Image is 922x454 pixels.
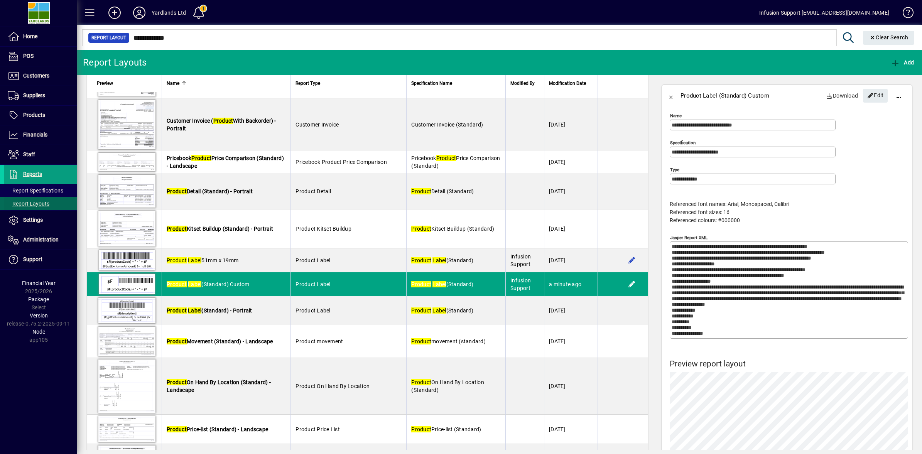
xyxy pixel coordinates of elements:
[167,257,238,263] span: 51mm x 19mm
[826,89,858,102] span: Download
[411,257,431,263] em: Product
[670,217,740,223] span: Referenced colours: #000000
[759,7,889,19] div: Infusion Support [EMAIL_ADDRESS][DOMAIN_NAME]
[23,53,34,59] span: POS
[662,86,681,105] button: Back
[296,79,320,88] span: Report Type
[23,132,47,138] span: Financials
[167,79,286,88] div: Name
[28,296,49,302] span: Package
[411,226,494,232] span: Kitset Buildup (Standard)
[167,338,273,344] span: Movement (Standard) - Landscape
[167,118,276,132] span: Customer Invoice ( With Backorder) - Portrait
[626,254,638,267] button: Edit
[8,187,63,194] span: Report Specifications
[23,33,37,39] span: Home
[411,338,486,344] span: movement (standard)
[127,6,152,20] button: Profile
[167,281,187,287] em: Product
[4,106,77,125] a: Products
[890,86,908,105] button: More options
[670,140,696,145] mat-label: Specification
[97,79,113,88] span: Preview
[670,235,708,240] mat-label: Jasper Report XML
[102,6,127,20] button: Add
[296,159,387,165] span: Pricebook Product Price Comparison
[23,112,45,118] span: Products
[411,155,500,169] span: Pricebook Price Comparison (Standard)
[296,79,402,88] div: Report Type
[167,426,268,432] span: Price-list (Standard) - Landscape
[411,426,481,432] span: Price-list (Standard)
[167,379,187,385] em: Product
[432,257,446,263] em: Label
[188,307,201,314] em: Label
[167,155,284,169] span: Pricebook Price Comparison (Standard) - Landscape
[4,86,77,105] a: Suppliers
[544,151,598,173] td: [DATE]
[670,201,789,207] span: Referenced font names: Arial, Monospaced, Calibri
[213,118,233,124] em: Product
[4,125,77,145] a: Financials
[4,250,77,269] a: Support
[4,197,77,210] a: Report Layouts
[670,359,908,369] h4: Preview report layout
[889,56,916,69] button: Add
[411,379,431,385] em: Product
[167,188,253,194] span: Detail (Standard) - Portrait
[544,173,598,209] td: [DATE]
[670,113,682,118] mat-label: Name
[891,59,914,66] span: Add
[544,248,598,272] td: [DATE]
[411,79,501,88] div: Specification Name
[4,184,77,197] a: Report Specifications
[411,281,431,287] em: Product
[83,56,147,69] div: Report Layouts
[432,307,446,314] em: Label
[152,7,186,19] div: Yardlands Ltd
[670,209,729,215] span: Referenced font sizes: 16
[544,296,598,325] td: [DATE]
[23,92,45,98] span: Suppliers
[296,426,340,432] span: Product Price List
[22,280,56,286] span: Financial Year
[167,338,187,344] em: Product
[411,307,431,314] em: Product
[91,34,126,42] span: Report Layout
[411,307,473,314] span: (Standard)
[411,379,484,393] span: On Hand By Location (Standard)
[544,98,598,151] td: [DATE]
[4,47,77,66] a: POS
[411,281,473,287] span: (Standard)
[544,325,598,358] td: [DATE]
[869,34,908,41] span: Clear Search
[167,257,187,263] em: Product
[411,338,431,344] em: Product
[411,426,431,432] em: Product
[188,281,201,287] em: Label
[549,79,593,88] div: Modification Date
[411,188,474,194] span: Detail (Standard)
[188,257,201,263] em: Label
[23,151,35,157] span: Staff
[23,236,59,243] span: Administration
[4,211,77,230] a: Settings
[296,257,330,263] span: Product Label
[626,278,638,290] button: Edit
[544,358,598,415] td: [DATE]
[544,209,598,248] td: [DATE]
[23,73,49,79] span: Customers
[4,145,77,164] a: Staff
[4,66,77,86] a: Customers
[30,312,48,319] span: Version
[296,122,339,128] span: Customer Invoice
[296,281,330,287] span: Product Label
[863,89,888,103] button: Edit
[296,338,343,344] span: Product movement
[411,79,452,88] span: Specification Name
[8,201,49,207] span: Report Layouts
[863,31,915,45] button: Clear
[167,281,250,287] span: (Standard) Custom
[167,379,271,393] span: On Hand By Location (Standard) - Landscape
